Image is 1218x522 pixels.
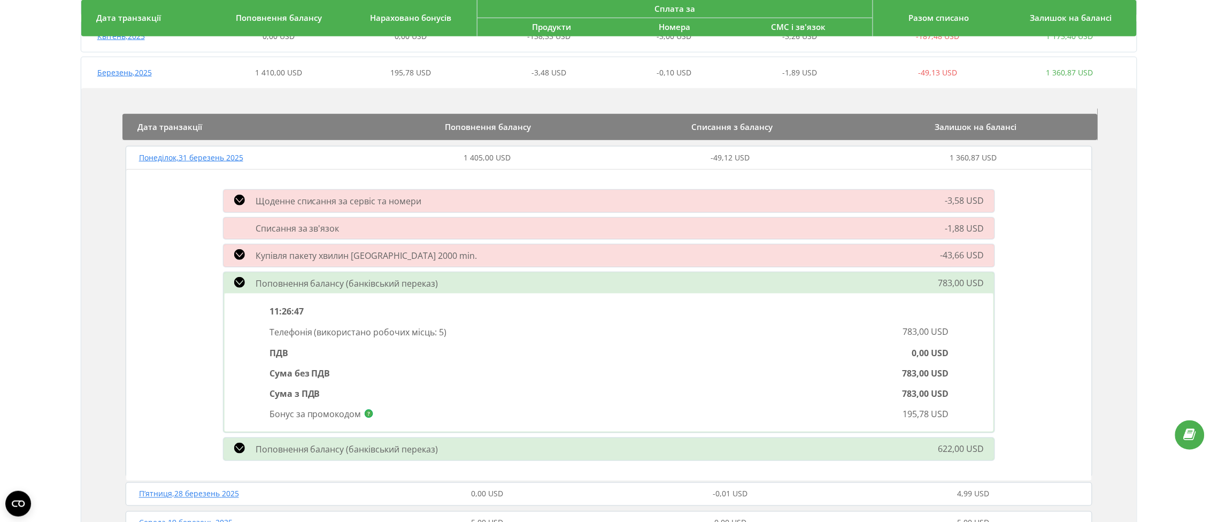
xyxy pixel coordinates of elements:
span: Списання за зв'язок [256,223,340,235]
span: П’ятниця , 28 березень 2025 [139,489,239,499]
span: 1 405,00 USD [464,152,511,163]
span: Дата транзакції [137,121,202,132]
span: Щоденне списання за сервіс та номери [256,195,422,207]
span: Квітень , 2025 [97,31,145,41]
span: використано робочих місць: [317,327,437,339]
span: -49,12 USD [711,152,750,163]
span: -0,10 USD [657,67,692,78]
span: Понеділок , 31 березень 2025 [139,152,243,163]
span: Продукти [532,21,571,32]
span: 4,99 USD [958,489,990,499]
span: 783,00 USD [902,367,949,379]
span: Купівля пакету хвилин [GEOGRAPHIC_DATA] 2000 min. [256,250,477,262]
span: СМС і зв'язок [771,21,826,32]
span: Сплата за [654,3,695,14]
span: 11:26:47 [269,305,304,317]
span: Поповнення балансу [445,121,531,132]
span: -3,00 USD [657,31,692,41]
button: Open CMP widget [5,491,31,517]
span: 783,00 USD [938,278,984,289]
span: 0,00 USD [395,31,427,41]
span: -3,48 USD [531,67,566,78]
span: Телефонія [269,327,314,339]
span: Поповнення балансу (банківський переказ) [256,443,438,455]
span: Сума без ПДВ [269,367,330,379]
span: 1 410,00 USD [255,67,302,78]
span: 1 360,87 USD [950,152,997,163]
span: ПДВ [269,347,288,359]
span: Дата транзакції [96,12,161,23]
span: -3,58 USD [945,195,984,207]
span: Поповнення балансу [236,12,322,23]
span: -49,13 USD [919,67,958,78]
span: Сума з ПДВ [269,388,320,400]
span: -1,88 USD [945,223,984,235]
span: 0,00 USD [912,347,949,359]
span: 195,78 USD [903,408,949,420]
span: -1,89 USD [782,67,817,78]
span: Нараховано бонусів [371,12,452,23]
span: -43,66 USD [940,250,984,262]
span: 783,00 USD [903,326,949,337]
span: Залишок на балансі [935,121,1017,132]
span: Списання з балансу [691,121,773,132]
span: 1 360,87 USD [1046,67,1093,78]
span: 1 173,40 USD [1046,31,1093,41]
span: Поповнення балансу (банківський переказ) [256,278,438,289]
span: Разом списано [909,12,969,23]
span: 783,00 USD [902,388,949,400]
span: -0,01 USD [713,489,748,499]
span: Березень , 2025 [97,67,152,78]
span: Залишок на балансі [1030,12,1112,23]
span: ( [314,327,317,339]
span: 0,00 USD [472,489,504,499]
span: 195,78 USD [390,67,431,78]
span: Бонус за промокодом [269,408,361,420]
span: -3,26 USD [782,31,817,41]
span: -138,33 USD [527,31,571,41]
span: Номера [659,21,691,32]
span: -187,48 USD [916,31,960,41]
span: 0,00 USD [263,31,295,41]
span: 5 ) [440,327,447,339]
span: 622,00 USD [938,443,984,455]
